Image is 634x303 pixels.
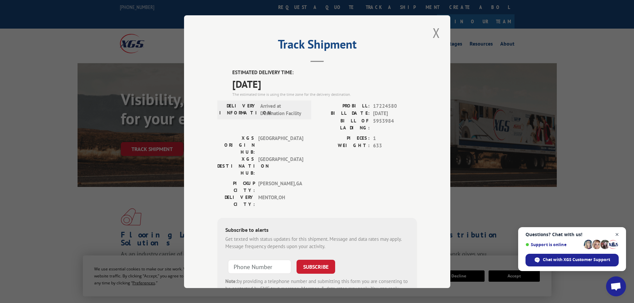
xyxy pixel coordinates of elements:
input: Phone Number [228,259,291,273]
strong: Note: [225,278,237,284]
span: MENTOR , OH [258,194,303,208]
button: SUBSCRIBE [297,259,335,273]
label: PIECES: [317,134,370,142]
label: WEIGHT: [317,142,370,150]
span: [DATE] [232,76,417,91]
span: [DATE] [373,110,417,117]
label: DELIVERY INFORMATION: [219,102,257,117]
span: [PERSON_NAME] , GA [258,180,303,194]
h2: Track Shipment [217,40,417,52]
button: Close modal [431,24,442,42]
label: ESTIMATED DELIVERY TIME: [232,69,417,76]
label: XGS ORIGIN HUB: [217,134,255,155]
div: Subscribe to alerts [225,226,409,235]
span: [GEOGRAPHIC_DATA] [258,134,303,155]
label: DELIVERY CITY: [217,194,255,208]
label: BILL OF LADING: [317,117,370,131]
span: 17224580 [373,102,417,110]
div: Get texted with status updates for this shipment. Message and data rates may apply. Message frequ... [225,235,409,250]
span: Chat with XGS Customer Support [543,257,610,263]
span: 1 [373,134,417,142]
div: The estimated time is using the time zone for the delivery destination. [232,91,417,97]
label: XGS DESTINATION HUB: [217,155,255,176]
span: Questions? Chat with us! [526,232,619,237]
span: Chat with XGS Customer Support [526,254,619,266]
label: PROBILL: [317,102,370,110]
label: PICKUP CITY: [217,180,255,194]
span: Arrived at Destination Facility [260,102,305,117]
span: 633 [373,142,417,150]
span: [GEOGRAPHIC_DATA] [258,155,303,176]
label: BILL DATE: [317,110,370,117]
a: Open chat [606,276,626,296]
span: 5953984 [373,117,417,131]
div: by providing a telephone number and submitting this form you are consenting to be contacted by SM... [225,277,409,300]
span: Support is online [526,242,581,247]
